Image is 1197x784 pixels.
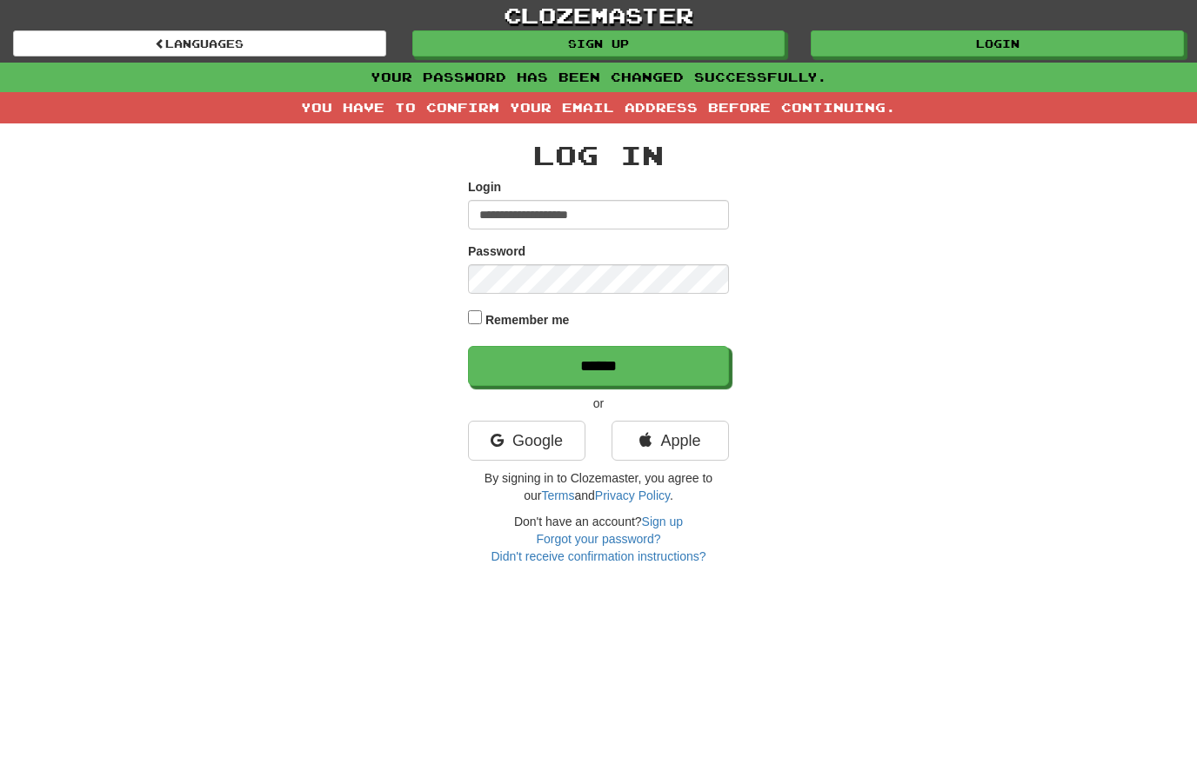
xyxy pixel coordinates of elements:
a: Privacy Policy [595,488,670,502]
p: By signing in to Clozemaster, you agree to our and . [468,469,729,504]
a: Forgot your password? [536,532,660,546]
a: Login [811,30,1184,56]
a: Apple [612,421,729,461]
a: Terms [541,488,574,502]
a: Sign up [642,515,683,528]
div: Don't have an account? [468,513,729,565]
p: or [468,395,729,412]
a: Google [468,421,585,461]
a: Languages [13,30,386,56]
label: Remember me [485,311,570,329]
label: Password [468,243,525,260]
label: Login [468,178,501,196]
a: Didn't receive confirmation instructions? [491,549,705,563]
a: Sign up [412,30,786,56]
h2: Log In [468,141,729,169]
